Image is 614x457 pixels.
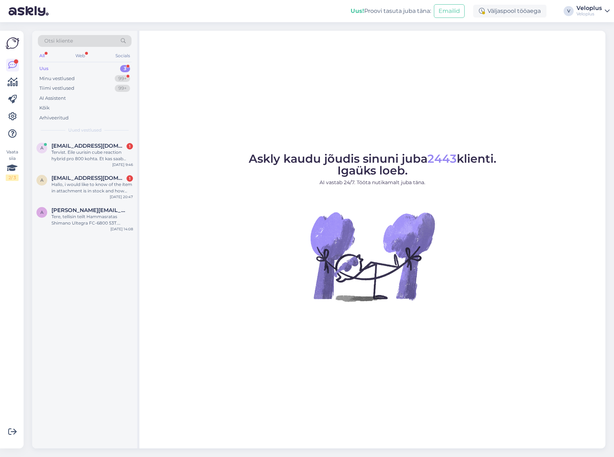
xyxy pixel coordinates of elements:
[6,149,19,181] div: Vaata siia
[38,51,46,60] div: All
[51,213,133,226] div: Tere, tellisin teilt Hammasratas Shimano Ultegra FC-6800 53T. Rattale [PERSON_NAME] pannes avasta...
[68,127,101,133] span: Uued vestlused
[39,65,49,72] div: Uus
[576,5,602,11] div: Veloplus
[249,152,496,177] span: Askly kaudu jõudis sinuni juba klienti. Igaüks loeb.
[40,210,44,215] span: a
[351,8,364,14] b: Uus!
[576,5,610,17] a: VeloplusVeloplus
[120,65,130,72] div: 3
[115,85,130,92] div: 99+
[112,162,133,167] div: [DATE] 9:46
[115,75,130,82] div: 99+
[6,175,19,181] div: 2 / 3
[40,145,44,151] span: a
[427,152,457,166] span: 2443
[473,5,546,18] div: Väljaspool tööaega
[308,192,437,321] img: No Chat active
[40,177,44,183] span: a
[39,114,69,122] div: Arhiveeritud
[127,143,133,149] div: 1
[39,104,50,112] div: Kõik
[51,175,126,181] span: adcicco@protonmail.com
[51,143,126,149] span: armin.vilms@yahoo.com
[564,6,574,16] div: V
[51,181,133,194] div: Hallo, i would like to know of the ítem in attachment is in stock and how long will take to recei...
[110,226,133,232] div: [DATE] 14:08
[110,194,133,200] div: [DATE] 20:47
[434,4,465,18] button: Emailid
[39,75,75,82] div: Minu vestlused
[351,7,431,15] div: Proovi tasuta juba täna:
[39,85,74,92] div: Tiimi vestlused
[39,95,66,102] div: AI Assistent
[576,11,602,17] div: Veloplus
[74,51,86,60] div: Web
[51,149,133,162] div: Tervist. Eile uurisin cube reaction hybrid pro 800 kohta. Et kas saab tellida ja mis hinnaga seda...
[51,207,126,213] span: albert.rebas.002@gmail.com
[114,51,132,60] div: Socials
[249,179,496,186] p: AI vastab 24/7. Tööta nutikamalt juba täna.
[6,36,19,50] img: Askly Logo
[44,37,73,45] span: Otsi kliente
[127,175,133,182] div: 1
